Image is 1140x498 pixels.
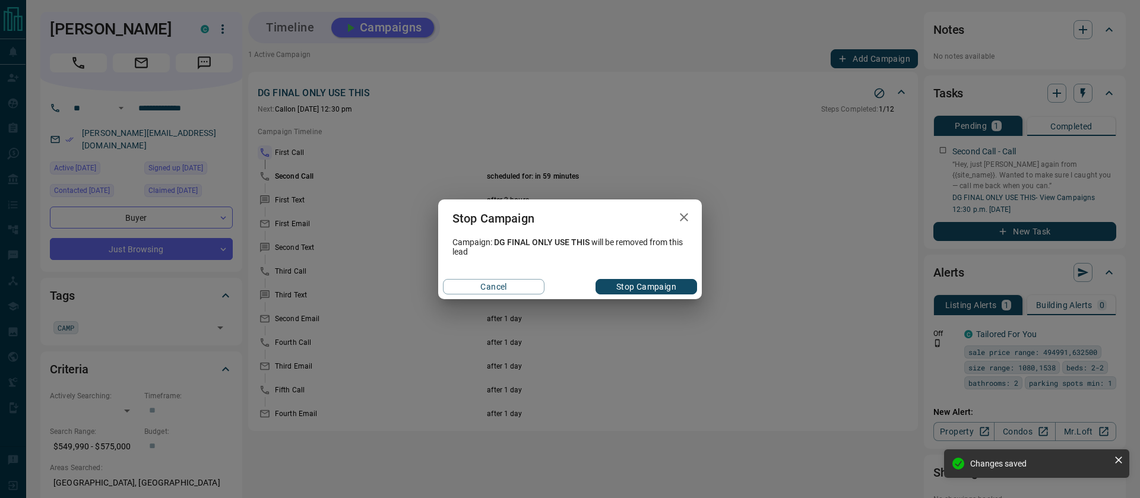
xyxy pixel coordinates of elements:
h2: Stop Campaign [438,199,549,237]
div: Campaign: will be removed from this lead [438,237,702,256]
span: DG FINAL ONLY USE THIS [494,237,590,247]
button: Cancel [443,279,544,294]
button: Stop Campaign [596,279,697,294]
div: Changes saved [970,459,1109,468]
